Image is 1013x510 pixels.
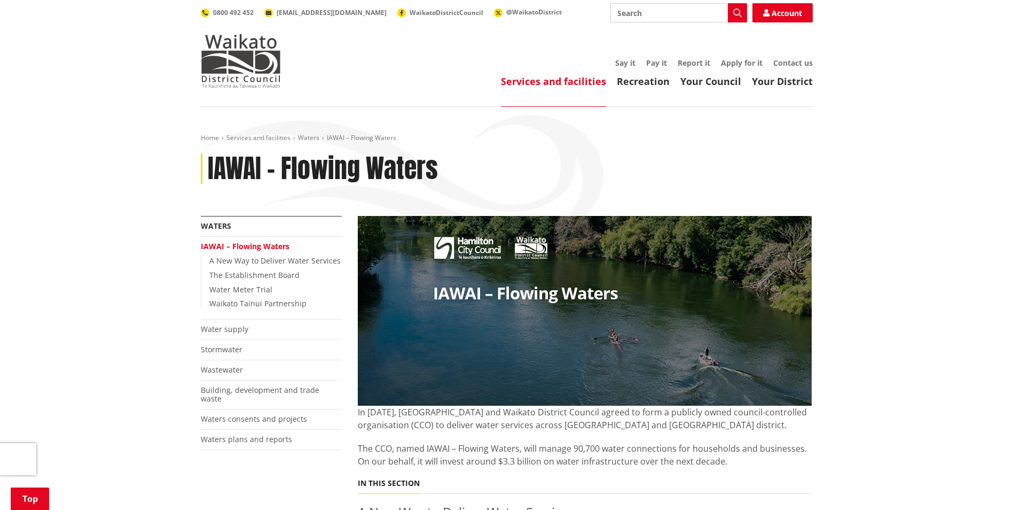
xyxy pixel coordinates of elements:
[506,7,562,17] span: @WaikatoDistrict
[397,8,483,17] a: WaikatoDistrictCouncil
[752,75,813,88] a: Your District
[201,221,231,231] a: Waters
[209,284,272,295] a: Water Meter Trial
[721,58,763,68] a: Apply for it
[201,133,219,142] a: Home
[410,8,483,17] span: WaikatoDistrictCouncil
[678,58,710,68] a: Report it
[209,270,300,280] a: The Establishment Board
[226,133,290,142] a: Services and facilities
[617,75,670,88] a: Recreation
[494,7,562,17] a: @WaikatoDistrict
[201,434,292,444] a: Waters plans and reports
[752,3,813,22] a: Account
[358,479,420,488] h5: In this section
[209,256,341,266] a: A New Way to Deliver Water Services
[208,153,438,184] h1: IAWAI – Flowing Waters
[773,58,813,68] a: Contact us
[201,134,813,143] nav: breadcrumb
[201,241,289,251] a: IAWAI – Flowing Waters
[680,75,741,88] a: Your Council
[201,414,307,424] a: Waters consents and projects
[358,406,813,431] p: In [DATE], [GEOGRAPHIC_DATA] and Waikato District Council agreed to form a publicly owned council...
[277,8,387,17] span: [EMAIL_ADDRESS][DOMAIN_NAME]
[327,133,396,142] span: IAWAI – Flowing Waters
[201,385,319,404] a: Building, development and trade waste
[201,324,248,334] a: Water supply
[264,8,387,17] a: [EMAIL_ADDRESS][DOMAIN_NAME]
[201,34,281,88] img: Waikato District Council - Te Kaunihera aa Takiwaa o Waikato
[201,365,243,375] a: Wastewater
[298,133,319,142] a: Waters
[615,58,635,68] a: Say it
[358,442,813,468] p: The CCO, named IAWAI – Flowing Waters, will manage 90,700 water connections for households and bu...
[501,75,606,88] a: Services and facilities
[610,3,747,22] input: Search input
[209,298,307,308] a: Waikato Tainui Partnership
[358,216,812,406] img: 27080 HCC Website Banner V10
[646,58,667,68] a: Pay it
[201,344,242,354] a: Stormwater
[11,488,49,510] a: Top
[201,8,254,17] a: 0800 492 452
[213,8,254,17] span: 0800 492 452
